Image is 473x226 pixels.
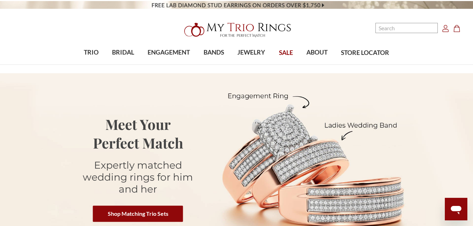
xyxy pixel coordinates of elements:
[105,41,141,64] a: BRIDAL
[231,41,272,64] a: JEWELRY
[120,64,127,65] button: submenu toggle
[375,23,438,33] input: Search
[148,48,190,57] span: ENGAGEMENT
[445,198,467,220] iframe: Button to launch messaging window
[313,64,320,65] button: submenu toggle
[248,64,255,65] button: submenu toggle
[442,24,449,32] a: Account
[93,206,183,222] a: Shop Matching Trio Sets
[334,42,396,64] a: STORE LOCATOR
[180,19,293,41] img: My Trio Rings
[112,48,134,57] span: BRIDAL
[204,48,224,57] span: BANDS
[141,41,197,64] a: ENGAGEMENT
[88,64,95,65] button: submenu toggle
[306,48,328,57] span: ABOUT
[210,64,217,65] button: submenu toggle
[453,25,460,32] svg: cart.cart_preview
[84,48,99,57] span: TRIO
[77,41,105,64] a: TRIO
[137,19,336,41] a: My Trio Rings
[272,42,299,64] a: SALE
[165,64,172,65] button: submenu toggle
[237,48,265,57] span: JEWELRY
[279,48,293,57] span: SALE
[197,41,231,64] a: BANDS
[341,48,389,57] span: STORE LOCATOR
[300,41,334,64] a: ABOUT
[453,24,465,32] a: Cart with 0 items
[442,25,449,32] svg: Account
